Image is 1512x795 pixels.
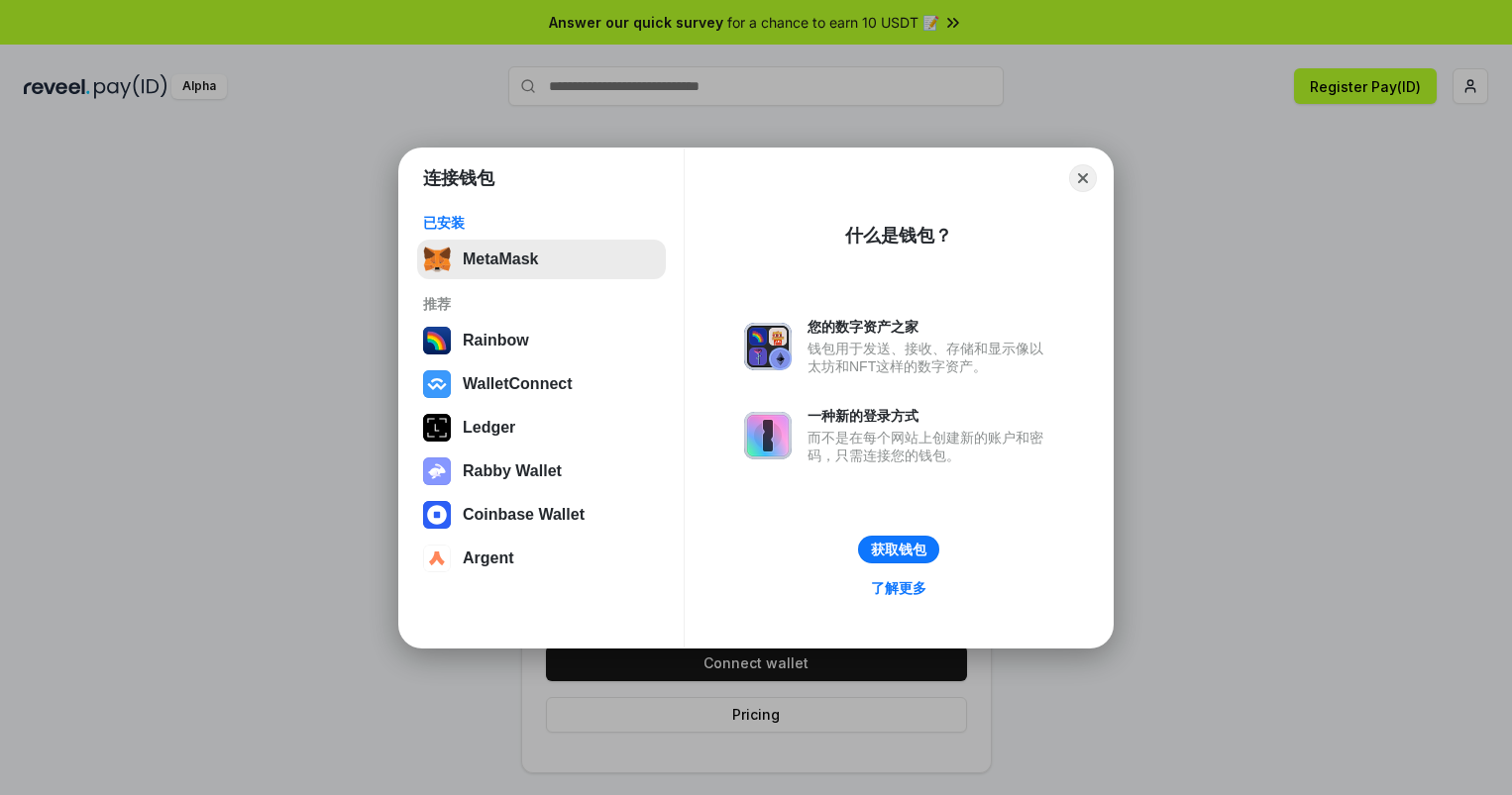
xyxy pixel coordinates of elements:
button: Rabby Wallet [417,451,666,491]
div: 推荐 [423,295,660,313]
img: svg+xml,%3Csvg%20width%3D%22120%22%20height%3D%22120%22%20viewBox%3D%220%200%20120%20120%22%20fil... [423,327,451,354]
button: Rainbow [417,321,666,360]
div: Argent [463,549,514,567]
button: MetaMask [417,240,666,279]
h1: 连接钱包 [423,166,494,190]
a: 了解更多 [859,575,938,601]
div: MetaMask [463,250,538,268]
div: 获取钱包 [871,541,926,558]
div: Ledger [463,419,515,437]
button: Ledger [417,408,666,447]
button: Close [1069,164,1097,192]
div: Rabby Wallet [463,462,562,480]
img: svg+xml,%3Csvg%20xmlns%3D%22http%3A%2F%2Fwww.w3.org%2F2000%2Fsvg%22%20fill%3D%22none%22%20viewBox... [744,412,792,459]
div: 已安装 [423,214,660,232]
img: svg+xml,%3Csvg%20xmlns%3D%22http%3A%2F%2Fwww.w3.org%2F2000%2Fsvg%22%20fill%3D%22none%22%20viewBox... [744,323,792,370]
button: WalletConnect [417,364,666,404]
img: svg+xml,%3Csvg%20xmlns%3D%22http%3A%2F%2Fwww.w3.org%2F2000%2Fsvg%22%20fill%3D%22none%22%20viewBox... [423,457,451,485]
div: 钱包用于发送、接收、存储和显示像以太坊和NFT这样的数字资产。 [808,340,1053,375]
button: 获取钱包 [858,536,939,563]
button: Argent [417,539,666,578]
div: WalletConnect [463,375,573,393]
img: svg+xml,%3Csvg%20width%3D%2228%22%20height%3D%2228%22%20viewBox%3D%220%200%2028%2028%22%20fill%3D... [423,545,451,572]
div: Coinbase Wallet [463,506,585,524]
div: Rainbow [463,332,529,349]
img: svg+xml,%3Csvg%20xmlns%3D%22http%3A%2F%2Fwww.w3.org%2F2000%2Fsvg%22%20width%3D%2228%22%20height%3... [423,414,451,442]
div: 一种新的登录方式 [808,407,1053,425]
div: 而不是在每个网站上创建新的账户和密码，只需连接您的钱包。 [808,429,1053,464]
div: 了解更多 [871,579,926,597]
img: svg+xml,%3Csvg%20fill%3D%22none%22%20height%3D%2233%22%20viewBox%3D%220%200%2035%2033%22%20width%... [423,246,451,273]
img: svg+xml,%3Csvg%20width%3D%2228%22%20height%3D%2228%22%20viewBox%3D%220%200%2028%2028%22%20fill%3D... [423,501,451,529]
button: Coinbase Wallet [417,495,666,535]
img: svg+xml,%3Csvg%20width%3D%2228%22%20height%3D%2228%22%20viewBox%3D%220%200%2028%2028%22%20fill%3D... [423,370,451,398]
div: 您的数字资产之家 [808,318,1053,336]
div: 什么是钱包？ [845,224,952,248]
